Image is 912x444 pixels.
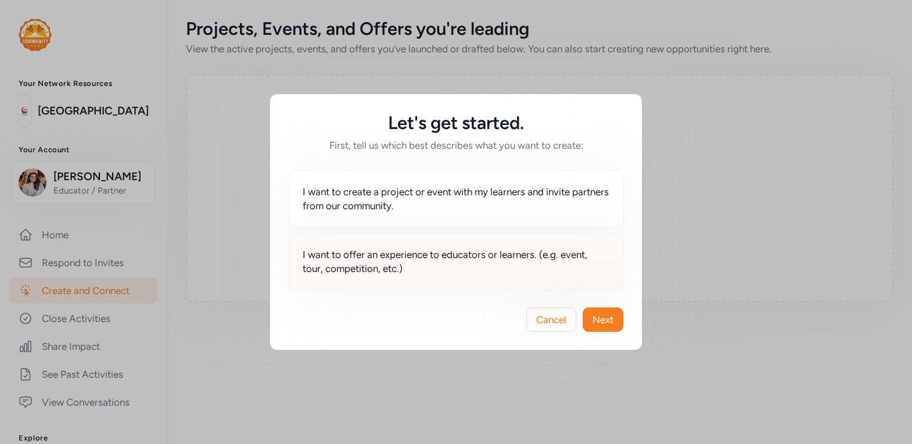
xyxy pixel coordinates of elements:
span: I want to offer an experience to educators or learners. (e.g. event, tour, competition, etc.) [303,248,609,275]
span: Next [593,313,613,327]
button: Next [583,307,623,332]
button: Cancel [526,307,576,332]
span: I want to create a project or event with my learners and invite partners from our community. [303,185,609,213]
span: Cancel [536,313,566,327]
h5: Let's get started. [289,113,623,134]
h6: First, tell us which best describes what you want to create: [289,138,623,152]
